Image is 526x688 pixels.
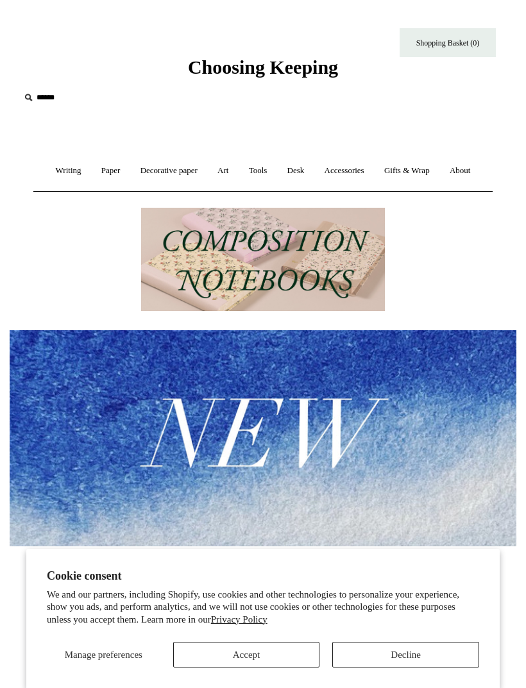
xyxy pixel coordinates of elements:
button: Decline [332,642,479,667]
a: Decorative paper [131,154,207,188]
a: Desk [278,154,314,188]
span: Choosing Keeping [188,56,338,78]
button: Manage preferences [47,642,160,667]
span: Manage preferences [65,650,142,660]
button: Accept [173,642,320,667]
p: We and our partners, including Shopify, use cookies and other technologies to personalize your ex... [47,589,479,626]
a: Gifts & Wrap [375,154,439,188]
a: Shopping Basket (0) [400,28,496,57]
a: Writing [47,154,90,188]
img: 202302 Composition ledgers.jpg__PID:69722ee6-fa44-49dd-a067-31375e5d54ec [141,208,385,312]
a: Tools [240,154,276,188]
a: Accessories [316,154,373,188]
h2: Cookie consent [47,569,479,583]
a: Privacy Policy [211,614,267,625]
img: New.jpg__PID:f73bdf93-380a-4a35-bcfe-7823039498e1 [10,330,516,546]
a: Paper [92,154,130,188]
a: About [441,154,480,188]
a: Choosing Keeping [188,67,338,76]
a: Art [208,154,237,188]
